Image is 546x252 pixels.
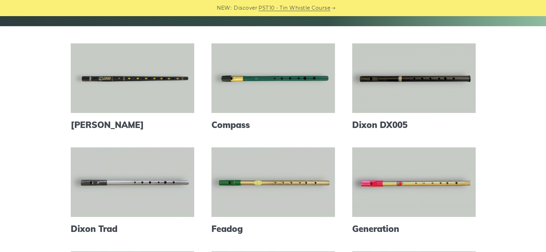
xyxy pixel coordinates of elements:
[217,4,232,12] span: NEW:
[211,120,335,130] a: Compass
[352,120,476,130] a: Dixon DX005
[71,120,194,130] a: [PERSON_NAME]
[234,4,257,12] span: Discover
[71,224,194,234] a: Dixon Trad
[211,224,335,234] a: Feadog
[258,4,330,12] a: PST10 - Tin Whistle Course
[352,224,476,234] a: Generation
